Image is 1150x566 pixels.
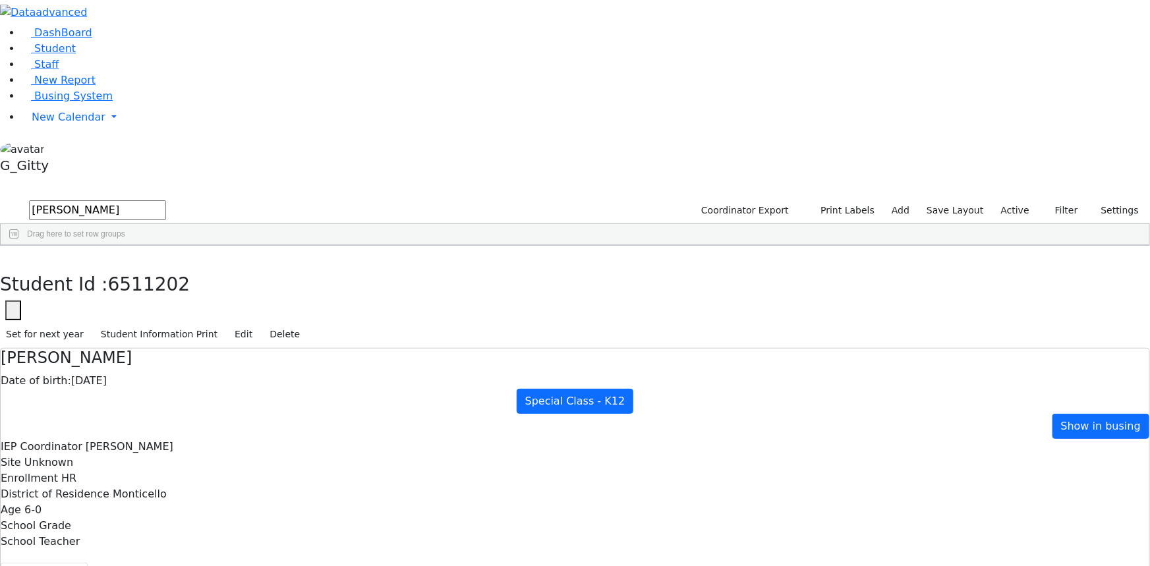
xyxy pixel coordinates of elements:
[21,104,1150,130] a: New Calendar
[1,502,21,518] label: Age
[21,26,92,39] a: DashBoard
[21,90,113,102] a: Busing System
[1061,420,1141,432] span: Show in busing
[1,486,109,502] label: District of Residence
[34,42,76,55] span: Student
[229,324,258,345] button: Edit
[95,324,223,345] button: Student Information Print
[29,200,166,220] input: Search
[1,470,58,486] label: Enrollment
[1,455,21,470] label: Site
[34,26,92,39] span: DashBoard
[34,74,96,86] span: New Report
[995,200,1035,221] label: Active
[921,200,989,221] button: Save Layout
[1038,200,1084,221] button: Filter
[1052,414,1149,439] a: Show in busing
[1,349,1149,368] h4: [PERSON_NAME]
[1,439,82,455] label: IEP Coordinator
[21,74,96,86] a: New Report
[1,518,71,534] label: School Grade
[34,58,59,71] span: Staff
[32,111,105,123] span: New Calendar
[61,472,76,484] span: HR
[108,273,190,295] span: 6511202
[1084,200,1145,221] button: Settings
[21,58,59,71] a: Staff
[1,373,71,389] label: Date of birth:
[34,90,113,102] span: Busing System
[886,200,915,221] a: Add
[24,456,73,468] span: Unknown
[517,389,634,414] a: Special Class - K12
[1,534,80,550] label: School Teacher
[113,488,167,500] span: Monticello
[86,440,173,453] span: [PERSON_NAME]
[805,200,880,221] button: Print Labels
[264,324,306,345] button: Delete
[693,200,795,221] button: Coordinator Export
[27,229,125,239] span: Drag here to set row groups
[21,42,76,55] a: Student
[24,503,42,516] span: 6-0
[1,373,1149,389] div: [DATE]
